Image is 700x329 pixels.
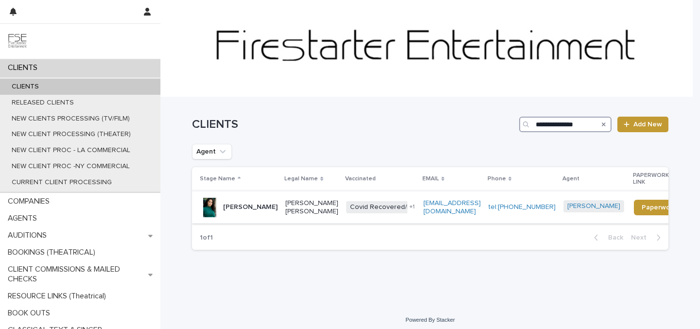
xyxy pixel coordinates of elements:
[223,203,278,211] p: [PERSON_NAME]
[488,173,506,184] p: Phone
[192,118,515,132] h1: CLIENTS
[8,32,27,51] img: 9JgRvJ3ETPGCJDhvPVA5
[4,265,148,283] p: CLIENT COMMISSIONS & MAILED CHECKS
[4,248,103,257] p: BOOKINGS (THEATRICAL)
[631,234,652,241] span: Next
[4,63,45,72] p: CLIENTS
[633,121,662,128] span: Add New
[192,144,232,159] button: Agent
[345,173,376,184] p: Vaccinated
[489,204,556,210] a: tel:[PHONE_NUMBER]
[4,162,138,171] p: NEW CLIENT PROC -NY COMMERCIAL
[284,173,318,184] p: Legal Name
[642,204,676,211] span: Paperwork
[4,292,114,301] p: RESOURCE LINKS (Theatrical)
[4,214,45,223] p: AGENTS
[519,117,612,132] input: Search
[562,173,579,184] p: Agent
[4,309,58,318] p: BOOK OUTS
[4,197,57,206] p: COMPANIES
[200,173,235,184] p: Stage Name
[192,226,221,250] p: 1 of 1
[627,233,668,242] button: Next
[285,199,338,216] p: [PERSON_NAME] [PERSON_NAME]
[346,201,464,213] span: Covid Recovered/Naturally Immune
[633,170,679,188] p: PAPERWORK LINK
[422,173,439,184] p: EMAIL
[617,117,668,132] a: Add New
[4,178,120,187] p: CURRENT CLIENT PROCESSING
[634,200,684,215] a: Paperwork
[602,234,623,241] span: Back
[192,191,700,224] tr: [PERSON_NAME][PERSON_NAME] [PERSON_NAME]Covid Recovered/Naturally Immune+1[EMAIL_ADDRESS][DOMAIN_...
[4,231,54,240] p: AUDITIONS
[4,83,47,91] p: CLIENTS
[4,99,82,107] p: RELEASED CLIENTS
[423,200,481,215] a: [EMAIL_ADDRESS][DOMAIN_NAME]
[409,204,415,210] span: + 1
[4,115,138,123] p: NEW CLIENTS PROCESSING (TV/FILM)
[586,233,627,242] button: Back
[4,130,139,139] p: NEW CLIENT PROCESSING (THEATER)
[567,202,620,210] a: [PERSON_NAME]
[4,146,138,155] p: NEW CLIENT PROC - LA COMMERCIAL
[405,317,455,323] a: Powered By Stacker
